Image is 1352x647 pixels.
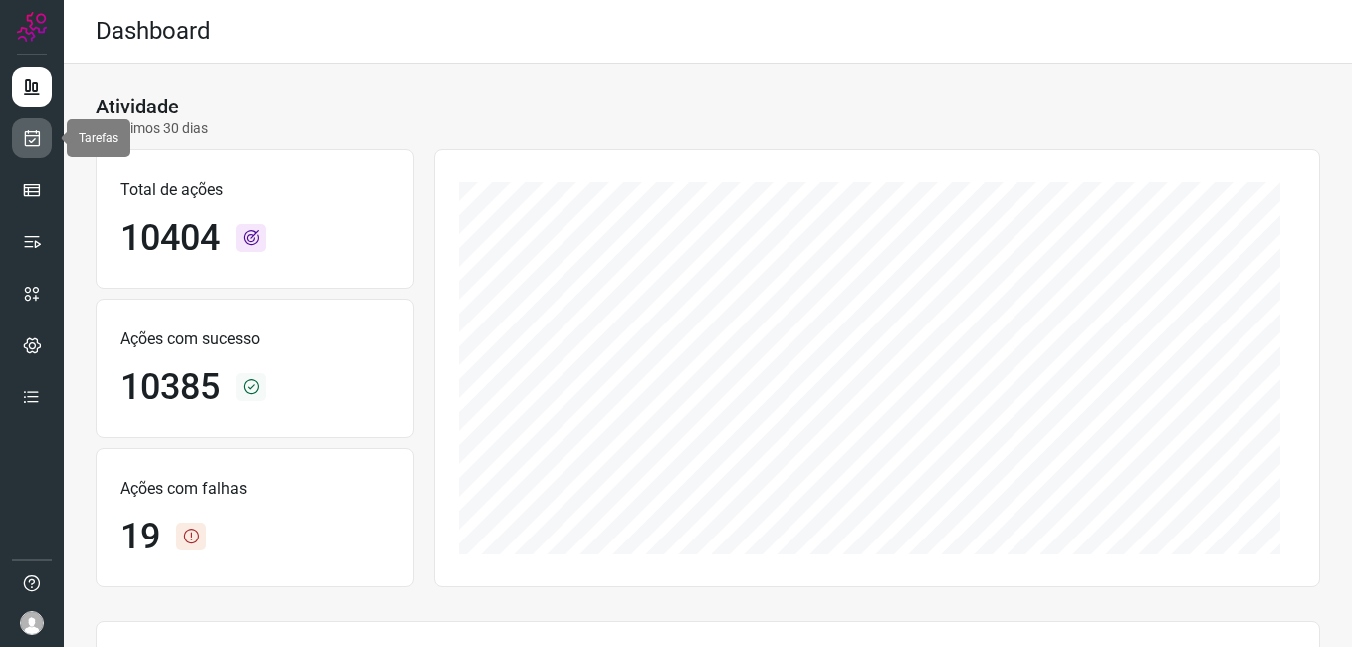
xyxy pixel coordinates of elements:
h1: 19 [120,516,160,558]
p: Total de ações [120,178,389,202]
h2: Dashboard [96,17,211,46]
p: Ações com falhas [120,477,389,501]
p: Últimos 30 dias [96,118,208,139]
p: Ações com sucesso [120,327,389,351]
h3: Atividade [96,95,179,118]
h1: 10404 [120,217,220,260]
span: Tarefas [79,131,118,145]
img: Logo [17,12,47,42]
img: avatar-user-boy.jpg [20,611,44,635]
h1: 10385 [120,366,220,409]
